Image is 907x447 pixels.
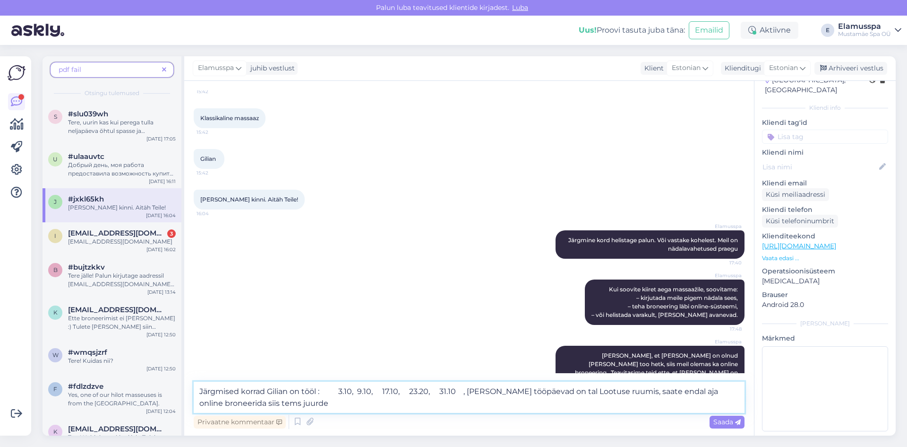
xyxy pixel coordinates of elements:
div: Arhiveeri vestlus [814,62,887,75]
p: Märkmed [762,333,888,343]
span: #slu039wh [68,110,108,118]
span: kreetruus@gmail.com [68,425,166,433]
p: [MEDICAL_DATA] [762,276,888,286]
div: Kliendi info [762,104,888,112]
div: E [821,24,834,37]
p: Kliendi email [762,178,888,188]
div: Elamusspa [838,23,891,30]
button: Emailid [689,21,729,39]
span: Gilian [200,155,216,162]
p: Kliendi telefon [762,205,888,215]
span: f [53,386,57,393]
div: [DATE] 12:50 [146,331,176,338]
div: [DATE] 12:50 [146,365,176,372]
span: Tere jälle! Palun kirjutage aadressil [EMAIL_ADDRESS][DOMAIN_NAME] - edastame Teie kirja saunavan... [68,272,174,305]
p: Android 28.0 [762,300,888,310]
img: Askly Logo [8,64,26,82]
span: #ulaauvtc [68,152,104,161]
a: ElamusspaMustamäe Spa OÜ [838,23,901,38]
span: #jxkl65kh [68,195,104,203]
span: 15:42 [197,88,232,95]
div: Küsi meiliaadressi [762,188,829,201]
span: i [54,232,56,239]
div: [DATE] 17:05 [146,135,176,142]
span: Estonian [672,63,701,73]
span: Yes, one of our hilot masseuses is from the [GEOGRAPHIC_DATA]. [68,391,162,407]
div: [DATE] 12:04 [146,408,176,415]
span: [EMAIL_ADDRESS][DOMAIN_NAME] [68,238,172,245]
div: Privaatne kommentaar [194,416,286,429]
span: Ette broneerimist ei [PERSON_NAME] :) Tulete [PERSON_NAME] siin kasutate enda pileti ära [68,315,175,339]
span: 17:40 [706,259,742,266]
span: Tere! Kuidas nii? [68,357,113,364]
span: k [53,428,58,435]
span: #bujtzkkv [68,263,105,272]
span: kiisu.miisu112@gmail.com [68,306,166,314]
span: Elamusspa [198,63,234,73]
div: Klient [641,63,664,73]
span: pdf fail [59,65,81,74]
span: Otsingu tulemused [85,89,139,97]
span: Tere, uurin kas kui perega tulla neljapäeva õhtul spasse ja [PERSON_NAME] päeval uuendatud bowlin... [68,119,175,177]
span: Elamusspa [706,223,742,230]
span: k [53,309,58,316]
span: 15:42 [197,129,232,136]
div: Küsi telefoninumbrit [762,215,838,228]
span: u [53,156,58,163]
p: Operatsioonisüsteem [762,266,888,276]
span: 17:48 [706,325,742,333]
b: Uus! [579,26,597,35]
div: [DATE] 13:14 [147,289,176,296]
div: [DATE] 16:02 [146,246,176,253]
span: Elamusspa [706,272,742,279]
span: Klassikaline massaaz [200,114,259,122]
p: Kliendi nimi [762,148,888,158]
div: [PERSON_NAME] [762,319,888,328]
span: #fdlzdzve [68,382,103,391]
span: [PERSON_NAME], et [PERSON_NAME] on olnud [PERSON_NAME] too hetk, siis meil olemas ka online brone... [575,352,739,385]
span: 16:04 [197,210,232,217]
input: Lisa nimi [762,162,877,172]
span: Elamusspa [706,338,742,345]
span: Kui soovite kiiret aega massaažile, soovitame: – kirjutada meile pigem nädala sees, – teha bronee... [591,286,738,318]
span: [PERSON_NAME] kinni. Aitäh Teile! [68,204,166,211]
textarea: Järgmised korrad Gilian on tööl : 3.10, 9.10, 17.10, 23.20, 31.10 , [PERSON_NAME] tööpäevad on ta... [194,382,744,413]
div: Mustamäe Spa OÜ [838,30,891,38]
div: [DATE] 16:04 [146,212,176,219]
div: juhib vestlust [247,63,295,73]
span: j [54,198,57,205]
span: Добрый день, моя работа предоставила возможность купить билет через stebby , куда мне нужно ввест... [68,161,176,194]
span: Saada [713,418,741,426]
div: Klienditugi [721,63,761,73]
p: Klienditeekond [762,231,888,241]
span: ivo.sempelson.001@mail.ee [68,229,166,237]
span: s [54,113,57,120]
span: w [52,351,59,359]
div: Proovi tasuta juba täna: [579,25,685,36]
span: #wmqsjzrf [68,348,107,357]
span: b [53,266,58,273]
p: Brauser [762,290,888,300]
a: [URL][DOMAIN_NAME] [762,242,836,250]
div: Aktiivne [741,22,798,39]
input: Lisa tag [762,130,888,144]
span: 15:42 [197,169,232,176]
div: 3 [167,229,176,238]
p: Kliendi tag'id [762,118,888,128]
div: [DATE] 16:11 [149,178,176,185]
span: [PERSON_NAME] kinni. Aitäh Teile! [200,196,298,203]
span: Luba [509,3,531,12]
span: Estonian [769,63,798,73]
p: Vaata edasi ... [762,254,888,263]
div: [GEOGRAPHIC_DATA], [GEOGRAPHIC_DATA] [765,75,869,95]
span: Järgmine kord helistage palun. Või vastake kohelest. Meil on nädalavahetused praegu [568,237,739,252]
